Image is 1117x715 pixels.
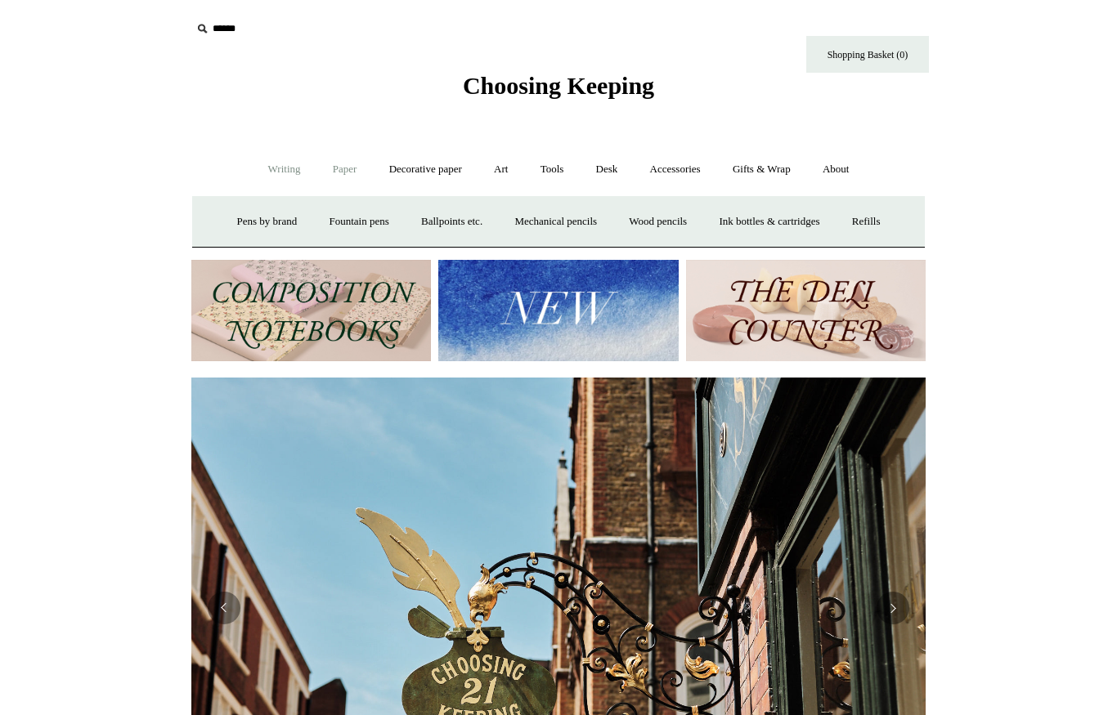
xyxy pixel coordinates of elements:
[614,200,702,244] a: Wood pencils
[500,200,612,244] a: Mechanical pencils
[222,200,312,244] a: Pens by brand
[704,200,834,244] a: Ink bottles & cartridges
[526,148,579,191] a: Tools
[438,260,678,362] img: New.jpg__PID:f73bdf93-380a-4a35-bcfe-7823039498e1
[463,85,654,96] a: Choosing Keeping
[208,592,240,624] button: Previous
[463,72,654,99] span: Choosing Keeping
[877,592,909,624] button: Next
[635,148,716,191] a: Accessories
[375,148,477,191] a: Decorative paper
[318,148,372,191] a: Paper
[581,148,633,191] a: Desk
[837,200,895,244] a: Refills
[406,200,497,244] a: Ballpoints etc.
[191,260,431,362] img: 202302 Composition ledgers.jpg__PID:69722ee6-fa44-49dd-a067-31375e5d54ec
[806,36,929,73] a: Shopping Basket (0)
[479,148,523,191] a: Art
[686,260,926,362] img: The Deli Counter
[314,200,403,244] a: Fountain pens
[808,148,864,191] a: About
[253,148,316,191] a: Writing
[718,148,805,191] a: Gifts & Wrap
